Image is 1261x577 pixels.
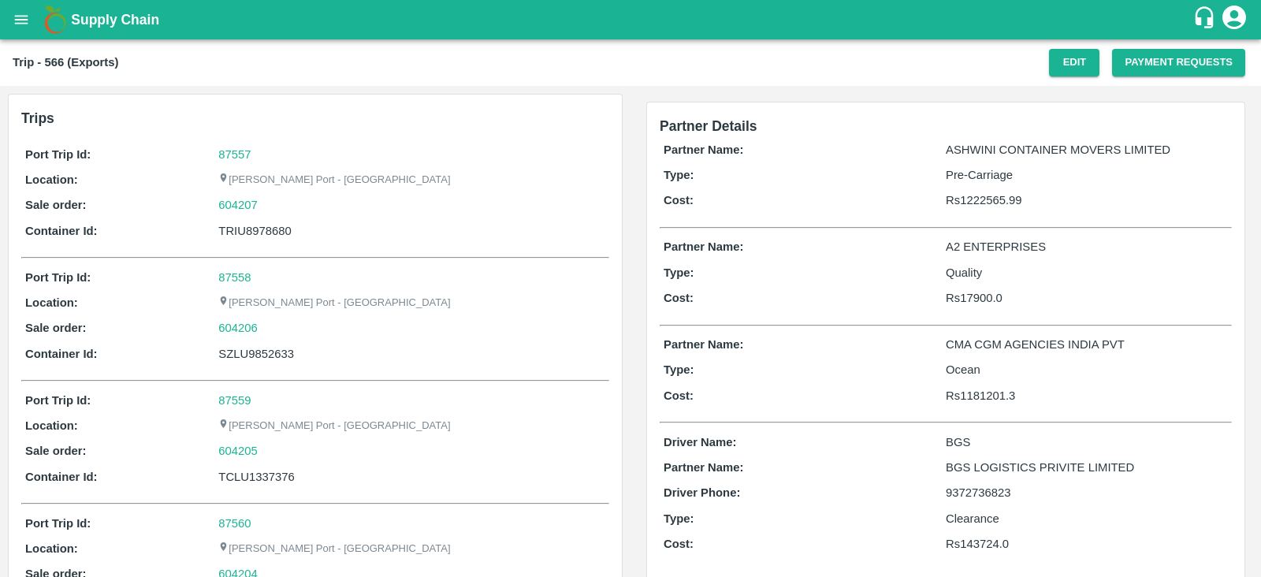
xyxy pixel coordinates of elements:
span: Partner Details [660,118,757,134]
b: Supply Chain [71,12,159,28]
p: Rs 143724.0 [946,535,1228,553]
b: Cost: [664,292,694,304]
div: account of current user [1220,3,1248,36]
p: BGS [946,434,1228,451]
b: Partner Name: [664,338,743,351]
b: Cost: [664,389,694,402]
p: Clearance [946,510,1228,527]
b: Type: [664,363,694,376]
b: Trip - 566 (Exports) [13,56,118,69]
p: Rs 1222565.99 [946,192,1228,209]
b: Container Id: [25,348,98,360]
b: Driver Name: [664,436,736,449]
p: Quality [946,264,1228,281]
b: Location: [25,542,78,555]
a: 87560 [218,517,251,530]
b: Partner Name: [664,143,743,156]
p: Rs 1181201.3 [946,387,1228,404]
b: Driver Phone: [664,486,740,499]
b: Port Trip Id: [25,394,91,407]
button: Payment Requests [1112,49,1245,76]
p: [PERSON_NAME] Port - [GEOGRAPHIC_DATA] [218,419,450,434]
p: [PERSON_NAME] Port - [GEOGRAPHIC_DATA] [218,296,450,311]
p: ASHWINI CONTAINER MOVERS LIMITED [946,141,1228,158]
a: 87557 [218,148,251,161]
div: customer-support [1192,6,1220,34]
b: Location: [25,296,78,309]
a: 87558 [218,271,251,284]
a: 604206 [218,319,258,337]
b: Type: [664,169,694,181]
b: Sale order: [25,445,87,457]
b: Trips [21,110,54,126]
a: 87559 [218,394,251,407]
b: Sale order: [25,322,87,334]
p: Ocean [946,361,1228,378]
b: Port Trip Id: [25,271,91,284]
p: CMA CGM AGENCIES INDIA PVT [946,336,1228,353]
b: Partner Name: [664,461,743,474]
p: 9372736823 [946,484,1228,501]
b: Partner Name: [664,240,743,253]
div: TCLU1337376 [218,468,605,486]
p: Rs 17900.0 [946,289,1228,307]
div: TRIU8978680 [218,222,605,240]
p: A2 ENTERPRISES [946,238,1228,255]
a: 604207 [218,196,258,214]
div: SZLU9852633 [218,345,605,363]
p: Pre-Carriage [946,166,1228,184]
b: Container Id: [25,471,98,483]
b: Type: [664,512,694,525]
img: logo [39,4,71,35]
p: [PERSON_NAME] Port - [GEOGRAPHIC_DATA] [218,173,450,188]
p: [PERSON_NAME] Port - [GEOGRAPHIC_DATA] [218,542,450,557]
p: BGS LOGISTICS PRIVITE LIMITED [946,459,1228,476]
b: Sale order: [25,199,87,211]
b: Location: [25,419,78,432]
a: 604205 [218,442,258,460]
b: Location: [25,173,78,186]
button: open drawer [3,2,39,38]
a: Supply Chain [71,9,1192,31]
b: Port Trip Id: [25,148,91,161]
b: Port Trip Id: [25,517,91,530]
button: Edit [1049,49,1099,76]
b: Cost: [664,538,694,550]
b: Cost: [664,194,694,207]
b: Type: [664,266,694,279]
b: Container Id: [25,225,98,237]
